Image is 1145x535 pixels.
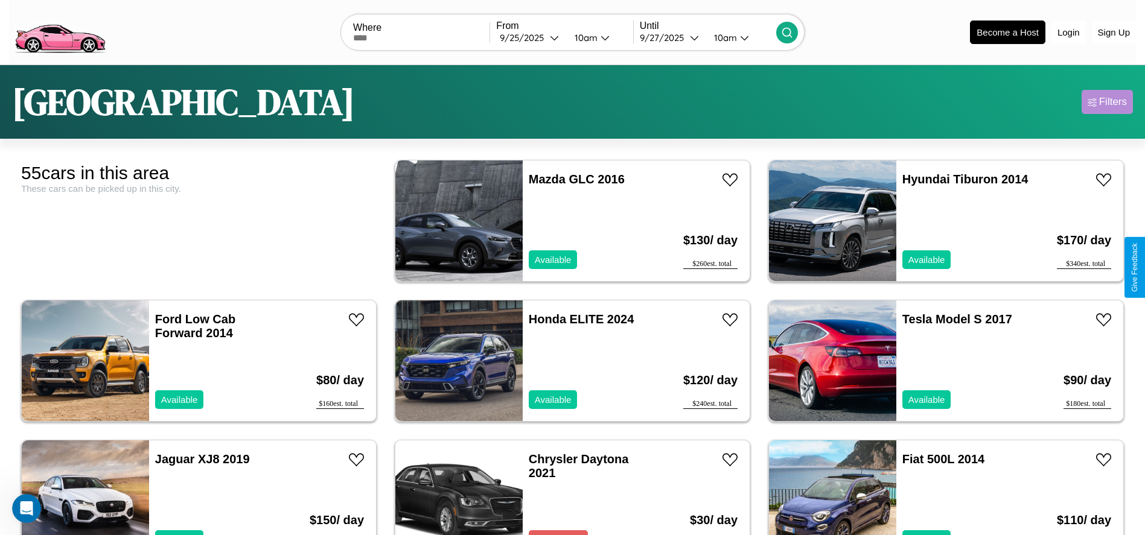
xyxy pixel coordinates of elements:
a: Jaguar XJ8 2019 [155,452,250,466]
button: 9/25/2025 [496,31,564,44]
h3: $ 80 / day [316,361,364,399]
iframe: Intercom live chat [12,494,41,523]
div: 9 / 25 / 2025 [500,32,550,43]
h3: $ 170 / day [1057,221,1111,259]
button: Become a Host [970,21,1045,44]
div: $ 240 est. total [683,399,738,409]
button: Filters [1082,90,1133,114]
div: These cars can be picked up in this city. [21,183,377,194]
div: $ 260 est. total [683,259,738,269]
a: Fiat 500L 2014 [902,452,984,466]
a: Honda ELITE 2024 [529,312,634,326]
button: Login [1051,21,1086,43]
a: Ford Low Cab Forward 2014 [155,312,235,340]
a: Chrysler Daytona 2021 [529,452,629,480]
p: Available [908,391,945,408]
button: Sign Up [1092,21,1136,43]
h3: $ 90 / day [1064,361,1111,399]
h3: $ 120 / day [683,361,738,399]
div: 10am [708,32,740,43]
h1: [GEOGRAPHIC_DATA] [12,77,355,127]
p: Available [908,252,945,268]
a: Tesla Model S 2017 [902,312,1012,326]
div: $ 180 est. total [1064,399,1111,409]
a: Mazda GLC 2016 [529,173,625,186]
div: $ 340 est. total [1057,259,1111,269]
p: Available [161,391,198,408]
button: 10am [704,31,776,44]
div: 10am [569,32,601,43]
h3: $ 130 / day [683,221,738,259]
div: $ 160 est. total [316,399,364,409]
div: 55 cars in this area [21,163,377,183]
label: Until [640,21,776,31]
div: Filters [1099,96,1127,108]
div: 9 / 27 / 2025 [640,32,690,43]
img: logo [9,6,110,56]
div: Give Feedback [1131,243,1139,292]
a: Hyundai Tiburon 2014 [902,173,1029,186]
label: Where [353,22,490,33]
label: From [496,21,633,31]
button: 10am [565,31,633,44]
p: Available [535,391,572,408]
p: Available [535,252,572,268]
